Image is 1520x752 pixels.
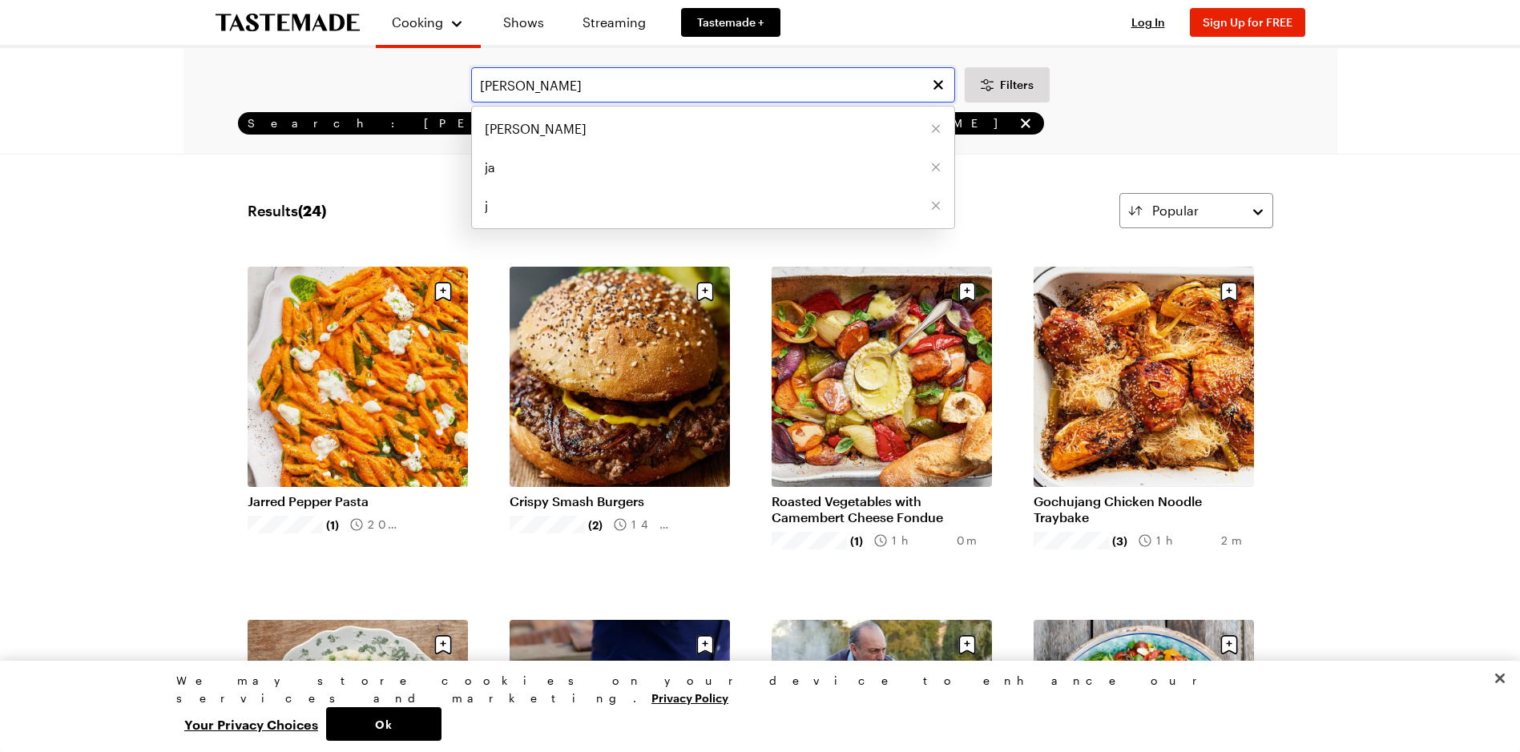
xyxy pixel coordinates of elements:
[1131,15,1165,29] span: Log In
[1190,8,1305,37] button: Sign Up for FREE
[1000,77,1034,93] span: Filters
[930,162,941,173] button: Remove [object Object]
[952,629,982,660] button: Save recipe
[1203,15,1292,29] span: Sign Up for FREE
[965,67,1050,103] button: Desktop filters
[392,6,465,38] button: Cooking
[248,493,468,509] a: Jarred Pepper Pasta
[248,116,694,131] span: Search: [PERSON_NAME]
[326,707,441,741] button: Ok
[176,672,1330,741] div: Privacy
[1214,629,1244,660] button: Save recipe
[1034,493,1254,525] a: Gochujang Chicken Noodle Traybake
[176,707,326,741] button: Your Privacy Choices
[248,199,326,222] span: Results
[298,202,326,219] span: ( 24 )
[697,14,764,30] span: Tastemade +
[651,690,728,705] a: More information about your privacy, opens in a new tab
[485,158,495,177] span: ja
[471,67,955,103] input: Search for a Recipe
[176,672,1330,707] div: We may store cookies on your device to enhance our services and marketing.
[681,8,780,37] a: Tastemade +
[485,119,587,139] span: [PERSON_NAME]
[1214,276,1244,307] button: Save recipe
[510,493,730,509] a: Crispy Smash Burgers
[1152,201,1199,220] span: Popular
[1119,193,1273,228] button: Popular
[1482,661,1518,696] button: Close
[428,276,458,307] button: Save recipe
[1017,115,1034,132] button: remove Jamie Oliver
[772,493,992,525] a: Roasted Vegetables with Camembert Cheese Fondue
[952,276,982,307] button: Save recipe
[690,629,720,660] button: Save recipe
[216,14,360,32] a: To Tastemade Home Page
[930,123,941,135] button: Remove [object Object]
[485,196,488,215] span: j
[929,76,947,94] button: Clear search
[428,629,458,660] button: Save recipe
[930,200,941,211] button: Remove [object Object]
[392,14,443,30] span: Cooking
[690,276,720,307] button: Save recipe
[1116,14,1180,30] button: Log In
